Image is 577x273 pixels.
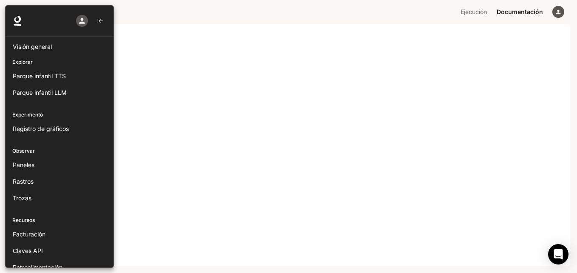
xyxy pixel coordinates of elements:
p: Experimento [6,111,113,119]
p: Explorar [6,58,113,66]
a: Parque infantil LLM [9,85,110,100]
a: Facturación [9,227,110,242]
a: Trozas [9,191,110,205]
span: Claves API [13,246,43,255]
p: Recursos [6,216,113,224]
a: Ejecución [457,3,492,20]
a: Paneles [9,157,110,172]
p: Observar [6,147,113,155]
button: Todos los espacios de trabajo [22,3,96,20]
span: Rastros [13,177,34,186]
iframe: Documentation [7,24,570,273]
span: Documentación [497,7,543,17]
span: Trozas [13,193,31,202]
span: Facturación [13,230,45,239]
span: Retroalimentación [13,263,62,272]
span: Parque infantil TTS [13,71,66,80]
a: Documentación [493,3,546,20]
a: Rastros [9,174,110,189]
span: Registro de gráficos [13,124,69,133]
span: Paneles [13,160,34,169]
span: Visión general [13,42,52,51]
span: Parque infantil LLM [13,88,67,97]
span: Ejecución [461,7,487,17]
a: Visión general [9,39,110,54]
a: Registro de gráficos [9,121,110,136]
a: Claves API [9,243,110,258]
div: Abra Intercom Messenger [548,244,569,264]
a: Parque infantil TTS [9,68,110,83]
